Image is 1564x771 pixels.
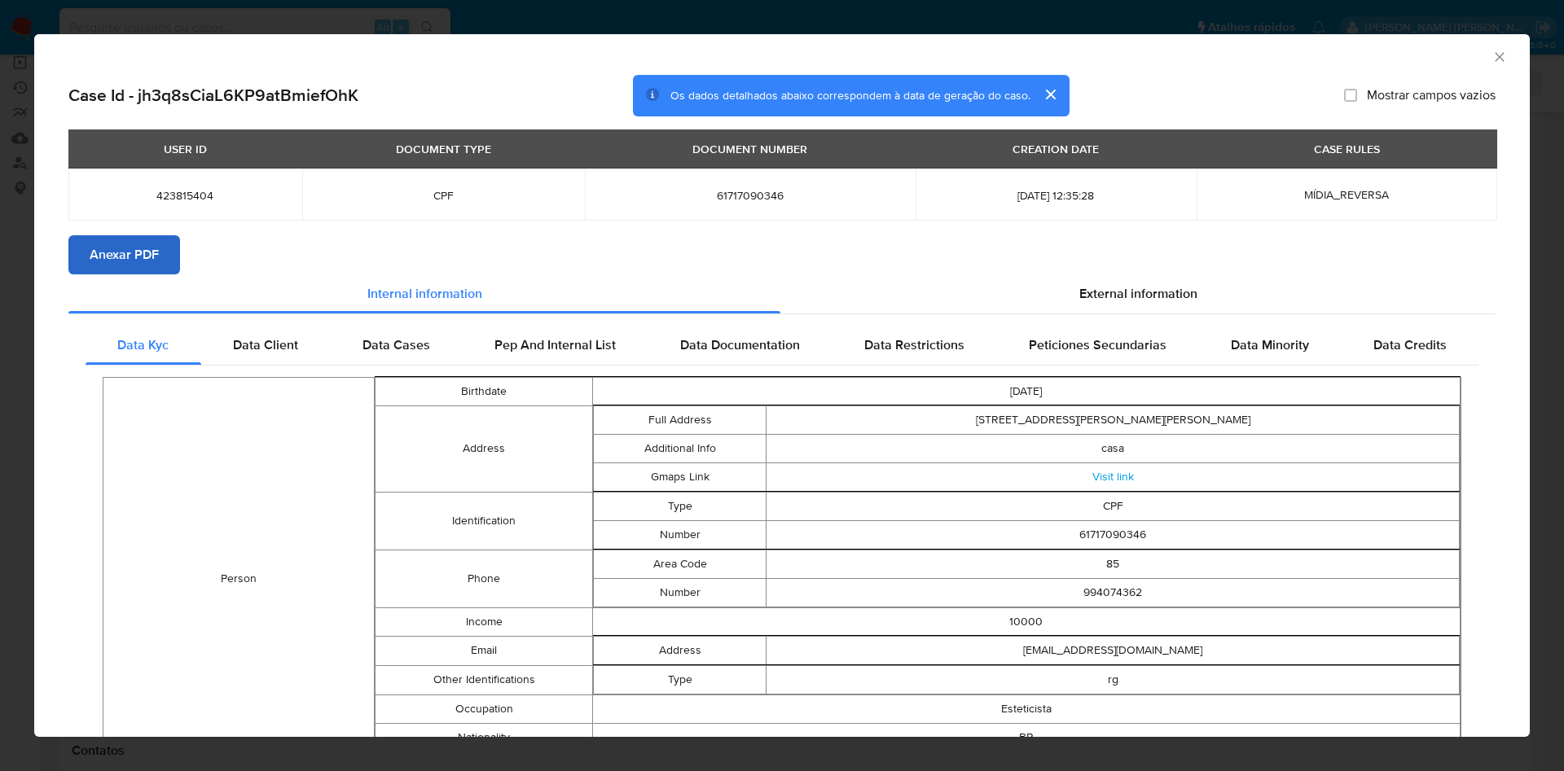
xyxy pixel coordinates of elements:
[376,607,592,636] td: Income
[86,326,1478,365] div: Detailed internal info
[593,636,767,664] td: Address
[376,694,592,723] td: Occupation
[593,665,767,694] td: Type
[362,335,430,354] span: Data Cases
[593,434,767,462] td: Additional Info
[376,665,592,694] td: Other Identifications
[386,135,501,163] div: DOCUMENT TYPE
[117,335,169,354] span: Data Kyc
[935,188,1177,203] span: [DATE] 12:35:28
[1079,284,1197,303] span: External information
[376,723,592,751] td: Nationality
[592,377,1460,405] td: [DATE]
[767,492,1460,520] td: CPF
[767,578,1460,607] td: 994074362
[592,723,1460,751] td: BR
[767,550,1460,578] td: 85
[1030,75,1070,114] button: cerrar
[767,434,1460,462] td: casa
[68,274,1496,313] div: Detailed info
[322,188,565,203] span: CPF
[593,520,767,549] td: Number
[68,85,358,106] h2: Case Id - jh3q8sCiaL6KP9atBmiefOhK
[864,335,964,354] span: Data Restrictions
[1231,335,1309,354] span: Data Minority
[154,135,217,163] div: USER ID
[1492,49,1506,64] button: Fechar a janela
[34,34,1530,737] div: closure-recommendation-modal
[494,335,616,354] span: Pep And Internal List
[593,462,767,491] td: Gmaps Link
[1367,87,1496,103] span: Mostrar campos vazios
[593,492,767,520] td: Type
[1304,186,1389,203] span: MÍDIA_REVERSA
[376,636,592,665] td: Email
[680,335,800,354] span: Data Documentation
[767,665,1460,694] td: rg
[68,235,180,274] button: Anexar PDF
[767,636,1460,664] td: [EMAIL_ADDRESS][DOMAIN_NAME]
[593,578,767,607] td: Number
[1092,468,1134,484] a: Visit link
[1304,135,1390,163] div: CASE RULES
[88,188,283,203] span: 423815404
[604,188,896,203] span: 61717090346
[767,520,1460,549] td: 61717090346
[376,492,592,550] td: Identification
[376,550,592,607] td: Phone
[593,405,767,434] td: Full Address
[592,694,1460,723] td: Esteticista
[233,335,298,354] span: Data Client
[593,550,767,578] td: Area Code
[670,87,1030,103] span: Os dados detalhados abaixo correspondem à data de geração do caso.
[376,377,592,405] td: Birthdate
[683,135,817,163] div: DOCUMENT NUMBER
[767,405,1460,434] td: [STREET_ADDRESS][PERSON_NAME][PERSON_NAME]
[1344,89,1357,102] input: Mostrar campos vazios
[1029,335,1166,354] span: Peticiones Secundarias
[1373,335,1447,354] span: Data Credits
[376,405,592,492] td: Address
[367,284,482,303] span: Internal information
[90,237,159,273] span: Anexar PDF
[592,607,1460,636] td: 10000
[1003,135,1109,163] div: CREATION DATE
